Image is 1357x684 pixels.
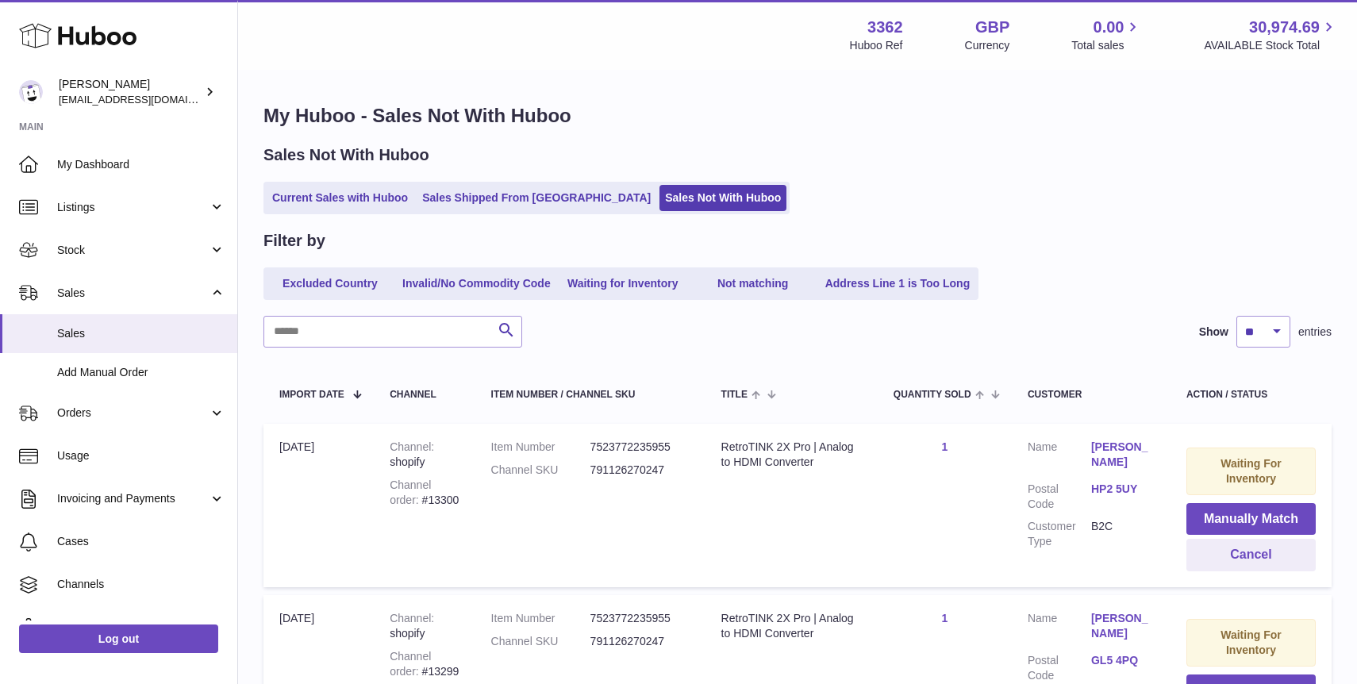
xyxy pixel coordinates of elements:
[820,271,976,297] a: Address Line 1 is Too Long
[57,243,209,258] span: Stock
[690,271,817,297] a: Not matching
[491,440,590,455] dt: Item Number
[941,612,948,624] a: 1
[491,611,590,626] dt: Item Number
[57,491,209,506] span: Invoicing and Payments
[1071,38,1142,53] span: Total sales
[57,405,209,421] span: Orders
[390,440,459,470] div: shopify
[57,577,225,592] span: Channels
[417,185,656,211] a: Sales Shipped From [GEOGRAPHIC_DATA]
[390,478,459,508] div: #13300
[1199,325,1228,340] label: Show
[1204,17,1338,53] a: 30,974.69 AVAILABLE Stock Total
[19,624,218,653] a: Log out
[965,38,1010,53] div: Currency
[1028,390,1155,400] div: Customer
[894,390,971,400] span: Quantity Sold
[57,365,225,380] span: Add Manual Order
[57,157,225,172] span: My Dashboard
[279,390,344,400] span: Import date
[57,200,209,215] span: Listings
[590,634,690,649] dd: 791126270247
[19,80,43,104] img: sales@gamesconnection.co.uk
[1186,503,1316,536] button: Manually Match
[1091,482,1155,497] a: HP2 5UY
[1249,17,1320,38] span: 30,974.69
[721,390,748,400] span: Title
[390,440,434,453] strong: Channel
[590,611,690,626] dd: 7523772235955
[267,185,413,211] a: Current Sales with Huboo
[721,611,862,641] div: RetroTINK 2X Pro | Analog to HDMI Converter
[1028,611,1091,645] dt: Name
[491,634,590,649] dt: Channel SKU
[390,390,459,400] div: Channel
[263,103,1332,129] h1: My Huboo - Sales Not With Huboo
[1028,519,1091,549] dt: Customer Type
[491,390,690,400] div: Item Number / Channel SKU
[867,17,903,38] strong: 3362
[57,286,209,301] span: Sales
[59,77,202,107] div: [PERSON_NAME]
[1028,482,1091,512] dt: Postal Code
[390,649,459,679] div: #13299
[941,440,948,453] a: 1
[263,424,374,587] td: [DATE]
[1204,38,1338,53] span: AVAILABLE Stock Total
[590,440,690,455] dd: 7523772235955
[1221,628,1281,656] strong: Waiting For Inventory
[1091,653,1155,668] a: GL5 4PQ
[1091,611,1155,641] a: [PERSON_NAME]
[491,463,590,478] dt: Channel SKU
[975,17,1009,38] strong: GBP
[263,230,325,252] h2: Filter by
[390,612,434,624] strong: Channel
[1186,539,1316,571] button: Cancel
[1028,653,1091,683] dt: Postal Code
[850,38,903,53] div: Huboo Ref
[1091,440,1155,470] a: [PERSON_NAME]
[390,611,459,641] div: shopify
[659,185,786,211] a: Sales Not With Huboo
[1186,390,1316,400] div: Action / Status
[559,271,686,297] a: Waiting for Inventory
[1221,457,1281,485] strong: Waiting For Inventory
[390,650,431,678] strong: Channel order
[590,463,690,478] dd: 791126270247
[57,448,225,463] span: Usage
[1071,17,1142,53] a: 0.00 Total sales
[59,93,233,106] span: [EMAIL_ADDRESS][DOMAIN_NAME]
[263,144,429,166] h2: Sales Not With Huboo
[397,271,556,297] a: Invalid/No Commodity Code
[390,478,431,506] strong: Channel order
[1091,519,1155,549] dd: B2C
[57,534,225,549] span: Cases
[1028,440,1091,474] dt: Name
[57,326,225,341] span: Sales
[721,440,862,470] div: RetroTINK 2X Pro | Analog to HDMI Converter
[267,271,394,297] a: Excluded Country
[1298,325,1332,340] span: entries
[57,620,225,635] span: Settings
[1094,17,1124,38] span: 0.00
